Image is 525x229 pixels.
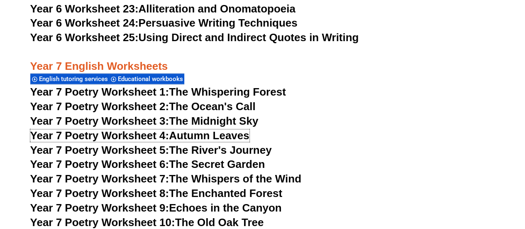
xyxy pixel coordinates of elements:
[30,187,169,199] span: Year 7 Poetry Worksheet 8:
[30,86,286,98] a: Year 7 Poetry Worksheet 1:The Whispering Forest
[30,17,139,29] span: Year 6 Worksheet 24:
[30,187,282,199] a: Year 7 Poetry Worksheet 8:The Enchanted Forest
[30,31,359,44] a: Year 6 Worksheet 25:Using Direct and Indirect Quotes in Writing
[109,73,184,84] div: Educational workbooks
[30,129,249,142] a: Year 7 Poetry Worksheet 4:Autumn Leaves
[30,73,109,84] div: English tutoring services
[118,75,186,83] span: Educational workbooks
[30,100,256,113] a: Year 7 Poetry Worksheet 2:The Ocean's Call
[30,86,169,98] span: Year 7 Poetry Worksheet 1:
[30,100,169,113] span: Year 7 Poetry Worksheet 2:
[39,75,110,83] span: English tutoring services
[30,31,139,44] span: Year 6 Worksheet 25:
[30,144,169,156] span: Year 7 Poetry Worksheet 5:
[30,129,169,142] span: Year 7 Poetry Worksheet 4:
[30,216,264,229] a: Year 7 Poetry Worksheet 10:The Old Oak Tree
[30,202,282,214] a: Year 7 Poetry Worksheet 9:Echoes in the Canyon
[30,2,295,15] a: Year 6 Worksheet 23:Alliteration and Onomatopoeia
[30,115,259,127] a: Year 7 Poetry Worksheet 3:The Midnight Sky
[30,144,272,156] a: Year 7 Poetry Worksheet 5:The River's Journey
[30,158,265,170] a: Year 7 Poetry Worksheet 6:The Secret Garden
[30,172,301,185] a: Year 7 Poetry Worksheet 7:The Whispers of the Wind
[387,135,525,229] iframe: Chat Widget
[30,45,495,74] h3: Year 7 English Worksheets
[30,2,139,15] span: Year 6 Worksheet 23:
[30,115,169,127] span: Year 7 Poetry Worksheet 3:
[30,172,169,185] span: Year 7 Poetry Worksheet 7:
[30,202,169,214] span: Year 7 Poetry Worksheet 9:
[30,158,169,170] span: Year 7 Poetry Worksheet 6:
[30,216,175,229] span: Year 7 Poetry Worksheet 10:
[30,17,298,29] a: Year 6 Worksheet 24:Persuasive Writing Techniques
